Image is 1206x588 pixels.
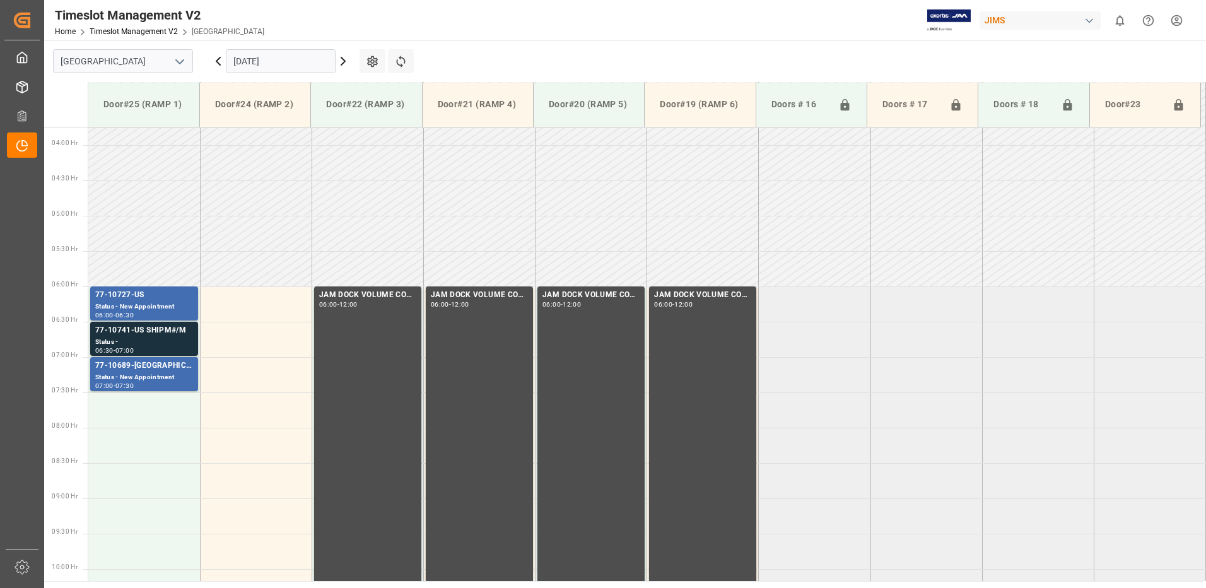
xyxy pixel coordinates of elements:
[114,312,115,318] div: -
[766,93,833,117] div: Doors # 16
[1100,93,1167,117] div: Door#23
[95,289,193,302] div: 77-10727-US
[52,316,78,323] span: 06:30 Hr
[52,493,78,500] span: 09:00 Hr
[95,312,114,318] div: 06:00
[654,289,751,302] div: JAM DOCK VOLUME CONTROL
[95,360,193,372] div: 77-10689-[GEOGRAPHIC_DATA]
[980,11,1101,30] div: JIMS
[52,281,78,288] span: 06:00 Hr
[433,93,523,116] div: Door#21 (RAMP 4)
[95,383,114,389] div: 07:00
[451,302,469,307] div: 12:00
[52,528,78,535] span: 09:30 Hr
[449,302,451,307] div: -
[337,302,339,307] div: -
[927,9,971,32] img: Exertis%20JAM%20-%20Email%20Logo.jpg_1722504956.jpg
[319,289,416,302] div: JAM DOCK VOLUME CONTROL
[542,289,640,302] div: JAM DOCK VOLUME CONTROL
[90,27,178,36] a: Timeslot Management V2
[226,49,336,73] input: DD.MM.YYYY
[52,351,78,358] span: 07:00 Hr
[95,324,193,337] div: 77-10741-US SHIPM#/M
[52,387,78,394] span: 07:30 Hr
[114,348,115,353] div: -
[52,175,78,182] span: 04:30 Hr
[52,563,78,570] span: 10:00 Hr
[210,93,300,116] div: Door#24 (RAMP 2)
[95,372,193,383] div: Status - New Appointment
[55,6,264,25] div: Timeslot Management V2
[319,302,337,307] div: 06:00
[654,302,672,307] div: 06:00
[170,52,189,71] button: open menu
[431,302,449,307] div: 06:00
[672,302,674,307] div: -
[542,302,561,307] div: 06:00
[52,210,78,217] span: 05:00 Hr
[52,139,78,146] span: 04:00 Hr
[115,383,134,389] div: 07:30
[52,245,78,252] span: 05:30 Hr
[95,302,193,312] div: Status - New Appointment
[877,93,944,117] div: Doors # 17
[561,302,563,307] div: -
[339,302,358,307] div: 12:00
[1134,6,1162,35] button: Help Center
[674,302,693,307] div: 12:00
[988,93,1055,117] div: Doors # 18
[431,289,528,302] div: JAM DOCK VOLUME CONTROL
[655,93,745,116] div: Door#19 (RAMP 6)
[53,49,193,73] input: Type to search/select
[52,422,78,429] span: 08:00 Hr
[321,93,411,116] div: Door#22 (RAMP 3)
[114,383,115,389] div: -
[115,312,134,318] div: 06:30
[980,8,1106,32] button: JIMS
[95,348,114,353] div: 06:30
[98,93,189,116] div: Door#25 (RAMP 1)
[52,457,78,464] span: 08:30 Hr
[55,27,76,36] a: Home
[563,302,581,307] div: 12:00
[1106,6,1134,35] button: show 0 new notifications
[95,337,193,348] div: Status -
[115,348,134,353] div: 07:00
[544,93,634,116] div: Door#20 (RAMP 5)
